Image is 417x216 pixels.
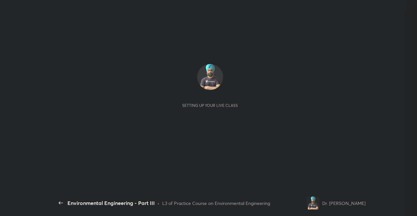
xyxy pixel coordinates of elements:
[307,197,320,210] img: 9d3c740ecb1b4446abd3172a233dfc7b.png
[322,200,366,207] div: Dr. [PERSON_NAME]
[162,200,270,207] div: L3 of Practice Course on Environmental Engineering
[182,103,238,108] div: Setting up your live class
[157,200,160,207] div: •
[197,64,223,90] img: 9d3c740ecb1b4446abd3172a233dfc7b.png
[67,199,155,207] div: Environmental Engineering - Part III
